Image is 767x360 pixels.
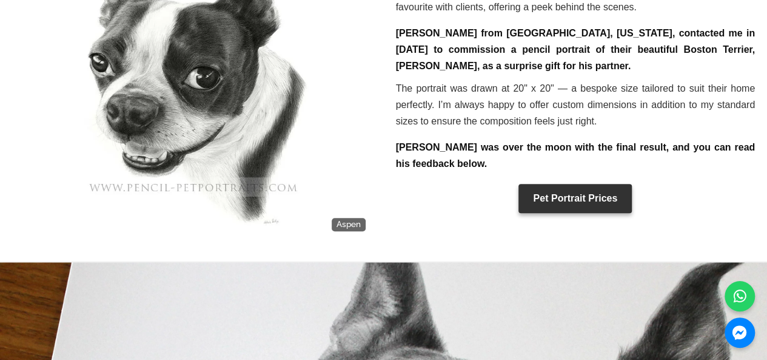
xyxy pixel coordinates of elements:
[396,25,755,75] p: [PERSON_NAME] from [GEOGRAPHIC_DATA], [US_STATE], contacted me in [DATE] to commission a pencil p...
[396,80,755,130] p: The portrait was drawn at 20" x 20" — a bespoke size tailored to suit their home perfectly. I’m a...
[725,281,755,311] a: WhatsApp
[725,318,755,348] a: Messenger
[518,184,632,213] a: Pet Portrait Prices
[396,139,755,172] p: [PERSON_NAME] was over the moon with the final result, and you can read his feedback below.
